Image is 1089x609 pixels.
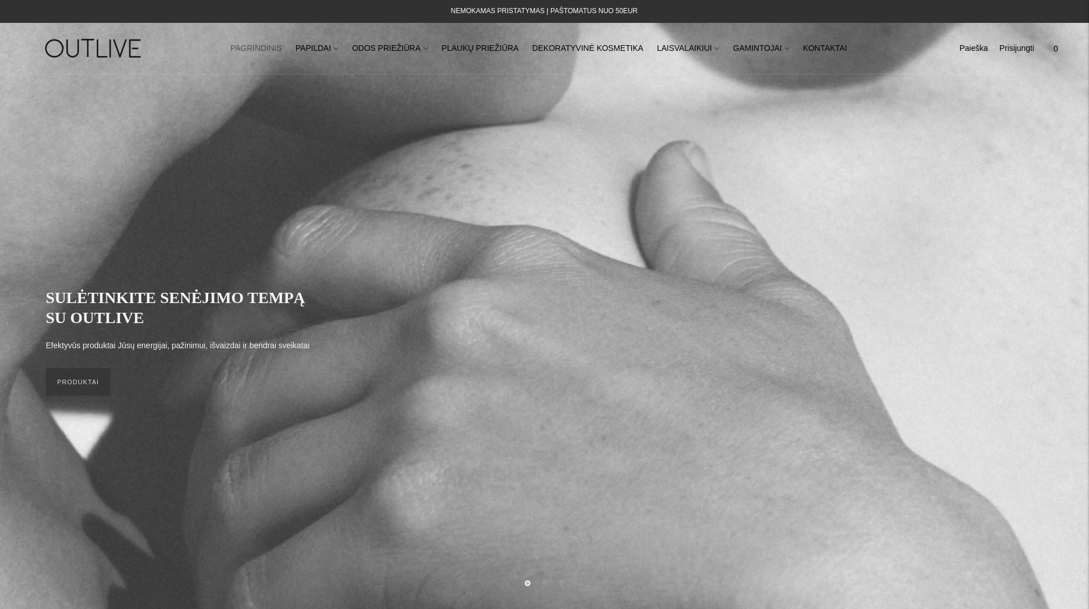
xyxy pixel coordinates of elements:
a: ODOS PRIEŽIŪRA [352,36,428,61]
a: 0 [1046,36,1066,61]
h2: SULĖTINKITE SENĖJIMO TEMPĄ SU OUTLIVE [46,288,320,328]
a: Prisijungti [999,36,1034,61]
button: Move carousel to slide 2 [542,579,548,585]
a: PAGRINDINIS [230,36,282,61]
span: 0 [1048,41,1064,57]
a: Paieška [959,36,988,61]
a: LAISVALAIKIUI [657,36,719,61]
a: PLAUKŲ PRIEŽIŪRA [442,36,519,61]
a: KONTAKTAI [803,36,847,61]
a: PRODUKTAI [46,368,110,396]
div: NEMOKAMAS PRISTATYMAS Į PAŠTOMATUS NUO 50EUR [451,5,638,18]
a: DEKORATYVINĖ KOSMETIKA [532,36,643,61]
img: OUTLIVE [23,29,166,68]
a: PAPILDAI [296,36,338,61]
a: GAMINTOJAI [733,36,789,61]
p: Efektyvūs produktai Jūsų energijai, pažinimui, išvaizdai ir bendrai sveikatai [46,339,309,353]
button: Move carousel to slide 3 [559,579,564,585]
button: Move carousel to slide 1 [525,580,530,586]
